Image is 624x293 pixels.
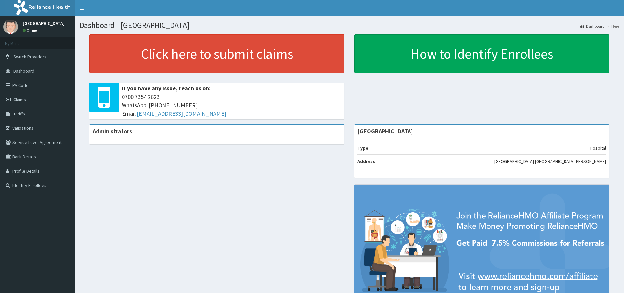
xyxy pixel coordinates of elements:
h1: Dashboard - [GEOGRAPHIC_DATA] [80,21,619,30]
a: Dashboard [580,23,604,29]
b: Type [357,145,368,151]
a: Online [23,28,38,33]
span: Switch Providers [13,54,46,60]
img: User Image [3,20,18,34]
span: 0700 7354 2623 WhatsApp: [PHONE_NUMBER] Email: [122,93,341,118]
a: [EMAIL_ADDRESS][DOMAIN_NAME] [137,110,226,117]
li: Here [605,23,619,29]
p: [GEOGRAPHIC_DATA] [23,21,65,26]
span: Claims [13,97,26,102]
a: How to Identify Enrollees [354,34,609,73]
span: Tariffs [13,111,25,117]
p: [GEOGRAPHIC_DATA] [GEOGRAPHIC_DATA][PERSON_NAME] [494,158,606,165]
b: If you have any issue, reach us on: [122,85,211,92]
span: Dashboard [13,68,34,74]
b: Administrators [93,127,132,135]
a: Click here to submit claims [89,34,344,73]
p: Hospital [590,145,606,151]
b: Address [357,158,375,164]
strong: [GEOGRAPHIC_DATA] [357,127,413,135]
